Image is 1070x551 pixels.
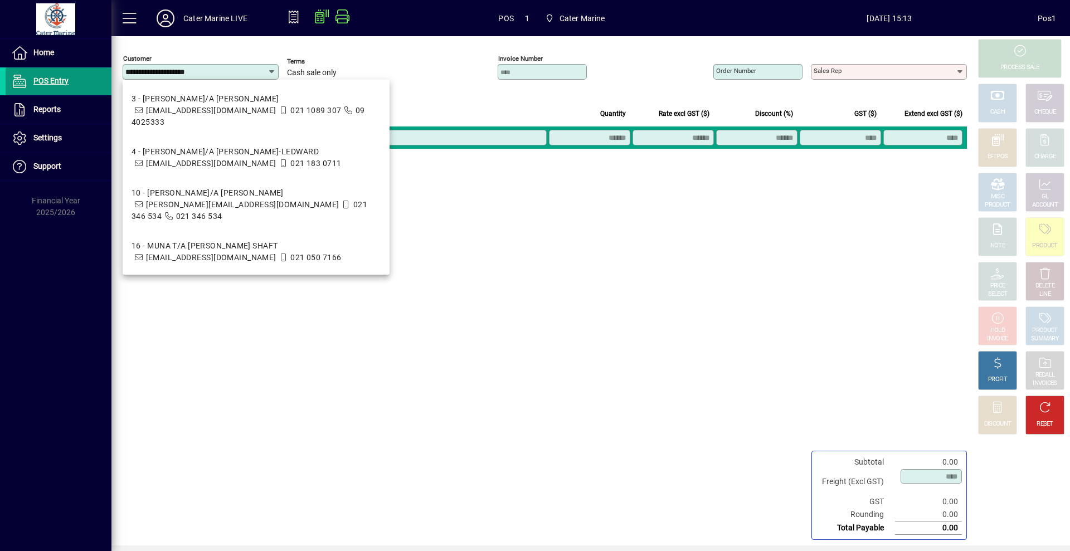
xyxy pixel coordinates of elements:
div: LINE [1039,290,1050,299]
div: HOLD [990,326,1005,335]
span: 021 183 0711 [290,159,341,168]
mat-option: 4 - Amadis T/A LILY KOZMIAN-LEDWARD [123,137,390,178]
span: GST ($) [854,108,877,120]
td: Rounding [816,508,895,521]
div: GL [1042,193,1049,201]
span: 021 1089 307 [290,106,341,115]
div: MISC [991,193,1004,201]
mat-label: Sales rep [814,67,842,75]
div: DELETE [1035,282,1054,290]
span: [PERSON_NAME][EMAIL_ADDRESS][DOMAIN_NAME] [146,200,339,209]
span: Home [33,48,54,57]
button: Profile [148,8,183,28]
mat-label: Invoice number [498,55,543,62]
div: RESET [1037,420,1053,428]
div: PROCESS SALE [1000,64,1039,72]
span: [EMAIL_ADDRESS][DOMAIN_NAME] [146,106,276,115]
td: Total Payable [816,521,895,535]
div: PRODUCT [1032,326,1057,335]
div: NOTE [990,242,1005,250]
div: RECALL [1035,371,1055,379]
a: Support [6,153,111,181]
span: 021 346 534 [176,212,222,221]
span: Extend excl GST ($) [904,108,962,120]
td: Freight (Excl GST) [816,469,895,495]
span: Quantity [600,108,626,120]
span: [DATE] 15:13 [741,9,1038,27]
div: Cater Marine LIVE [183,9,247,27]
span: [EMAIL_ADDRESS][DOMAIN_NAME] [146,159,276,168]
span: Cash sale only [287,69,337,77]
span: Terms [287,58,354,65]
span: Settings [33,133,62,142]
div: INVOICE [987,335,1008,343]
span: Reports [33,105,61,114]
span: POS [498,9,514,27]
span: 021 050 7166 [290,253,341,262]
td: GST [816,495,895,508]
span: Rate excl GST ($) [659,108,709,120]
div: DISCOUNT [984,420,1011,428]
div: 4 - [PERSON_NAME]/A [PERSON_NAME]-LEDWARD [132,146,342,158]
div: 3 - [PERSON_NAME]/A [PERSON_NAME] [132,93,381,105]
div: SUMMARY [1031,335,1059,343]
mat-option: 16 - MUNA T/A MALCOM SHAFT [123,231,390,272]
div: 16 - MUNA T/A [PERSON_NAME] SHAFT [132,240,342,252]
div: SELECT [988,290,1008,299]
div: 10 - [PERSON_NAME]/A [PERSON_NAME] [132,187,381,199]
div: PRODUCT [1032,242,1057,250]
td: 0.00 [895,495,962,508]
a: Settings [6,124,111,152]
td: 0.00 [895,456,962,469]
div: PROFIT [988,376,1007,384]
span: Cater Marine [541,8,610,28]
mat-label: Order number [716,67,756,75]
div: ACCOUNT [1032,201,1058,209]
mat-option: 51 - Flashgirl T/A Warwick Tompkins [123,272,390,314]
a: Reports [6,96,111,124]
mat-option: 3 - SARRIE T/A ANTJE MULLER [123,84,390,137]
span: 1 [525,9,529,27]
span: POS Entry [33,76,69,85]
td: 0.00 [895,521,962,535]
span: Cater Marine [560,9,605,27]
span: [EMAIL_ADDRESS][DOMAIN_NAME] [146,253,276,262]
div: CASH [990,108,1005,116]
span: Discount (%) [755,108,793,120]
div: INVOICES [1033,379,1057,388]
span: Support [33,162,61,170]
div: CHARGE [1034,153,1056,161]
mat-option: 10 - ILANDA T/A Mike Pratt [123,178,390,231]
div: PRODUCT [985,201,1010,209]
td: 0.00 [895,508,962,521]
div: Pos1 [1038,9,1056,27]
div: PRICE [990,282,1005,290]
td: Subtotal [816,456,895,469]
mat-label: Customer [123,55,152,62]
div: CHEQUE [1034,108,1056,116]
div: EFTPOS [988,153,1008,161]
a: Home [6,39,111,67]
